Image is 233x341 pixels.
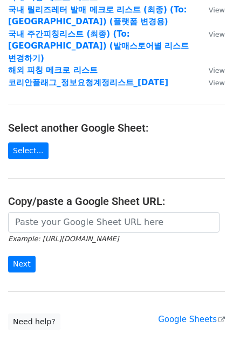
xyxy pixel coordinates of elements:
a: Google Sheets [158,315,225,324]
a: 국내 주간피칭리스트 (최종) (To:[GEOGRAPHIC_DATA]) (발매스토어별 리스트 변경하기) [8,29,189,63]
small: View [209,79,225,87]
small: Example: [URL][DOMAIN_NAME] [8,235,119,243]
a: View [198,65,225,75]
input: Next [8,256,36,272]
small: View [209,66,225,74]
a: 국내 릴리즈레터 발매 메크로 리스트 (최종) (To:[GEOGRAPHIC_DATA]) (플랫폼 변경용) [8,5,187,27]
a: 해외 피칭 메크로 리스트 [8,65,98,75]
a: 코리안플래그_정보요청계정리스트_[DATE] [8,78,168,87]
small: View [209,30,225,38]
small: View [209,6,225,14]
iframe: Chat Widget [179,289,233,341]
h4: Copy/paste a Google Sheet URL: [8,195,225,208]
a: View [198,78,225,87]
a: Need help? [8,313,60,330]
a: View [198,5,225,15]
a: Select... [8,142,49,159]
a: View [198,29,225,39]
input: Paste your Google Sheet URL here [8,212,220,233]
h4: Select another Google Sheet: [8,121,225,134]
